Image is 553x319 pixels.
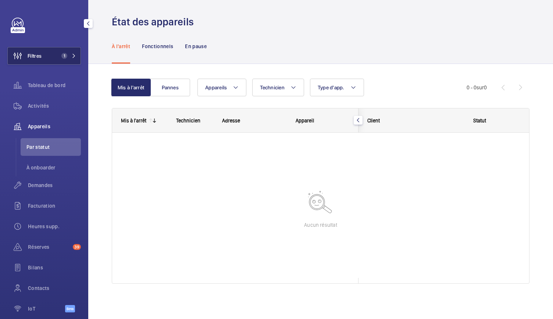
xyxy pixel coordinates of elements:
h1: État des appareils [112,15,198,29]
span: 1 [61,53,67,59]
span: Contacts [28,284,81,292]
span: Appareils [205,85,227,90]
p: À l'arrêt [112,43,130,50]
span: Client [367,118,380,123]
span: Heures supp. [28,223,81,230]
button: Pannes [150,79,190,96]
span: Type d'app. [318,85,345,90]
span: Tableau de bord [28,82,81,89]
div: Appareil [296,118,350,123]
button: Appareils [197,79,246,96]
span: sur [477,85,484,90]
button: Filtres1 [7,47,81,65]
button: Technicien [252,79,304,96]
span: Adresse [222,118,240,123]
span: Beta [65,305,75,312]
span: Activités [28,102,81,110]
div: Mis à l'arrêt [121,118,146,123]
span: Statut [473,118,486,123]
span: 39 [73,244,81,250]
button: Mis à l'arrêt [111,79,151,96]
span: Technicien [260,85,285,90]
span: Réserves [28,243,70,251]
span: Filtres [28,52,42,60]
span: Facturation [28,202,81,209]
span: Par statut [26,143,81,151]
span: Bilans [28,264,81,271]
p: Fonctionnels [142,43,173,50]
span: À onboarder [26,164,81,171]
span: Demandes [28,182,81,189]
button: Type d'app. [310,79,364,96]
span: IoT [28,305,65,312]
span: 0 - 0 0 [467,85,487,90]
span: Appareils [28,123,81,130]
p: En pause [185,43,207,50]
span: Technicien [176,118,200,123]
